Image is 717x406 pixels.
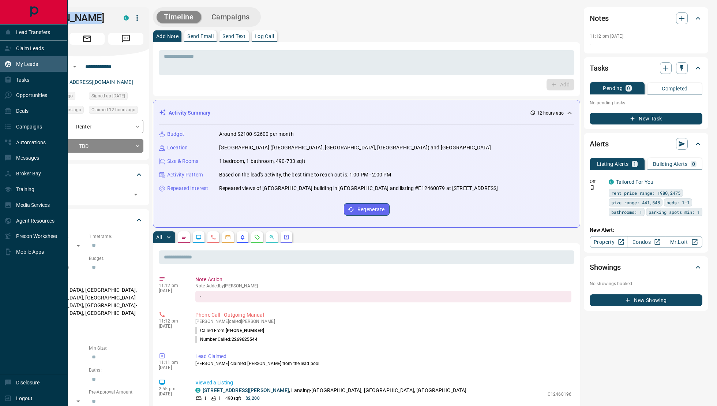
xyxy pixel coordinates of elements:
[219,185,498,192] p: Repeated views of [GEOGRAPHIC_DATA] building in [GEOGRAPHIC_DATA] and listing #E12460879 at [STRE...
[159,283,184,288] p: 11:12 pm
[159,360,184,365] p: 11:11 pm
[167,171,203,179] p: Activity Pattern
[167,157,199,165] p: Size & Rooms
[89,367,143,373] p: Baths:
[204,11,257,23] button: Campaigns
[269,234,275,240] svg: Opportunities
[590,12,609,24] h2: Notes
[70,62,79,71] button: Open
[667,199,690,206] span: beds: 1-1
[31,12,113,24] h1: [PERSON_NAME]
[31,120,143,133] div: Renter
[590,135,702,153] div: Alerts
[226,328,264,333] span: [PHONE_NUMBER]
[203,387,466,394] p: , Lansing-[GEOGRAPHIC_DATA], [GEOGRAPHIC_DATA], [GEOGRAPHIC_DATA]
[590,113,702,124] button: New Task
[611,189,680,197] span: rent price range: 1980,2475
[195,291,571,302] div: -
[225,395,241,402] p: 490 sqft
[195,319,571,324] p: [PERSON_NAME] called [PERSON_NAME]
[219,144,491,152] p: [GEOGRAPHIC_DATA] ([GEOGRAPHIC_DATA], [GEOGRAPHIC_DATA], [GEOGRAPHIC_DATA]) and [GEOGRAPHIC_DATA]
[70,33,105,45] span: Email
[692,161,695,167] p: 0
[195,379,571,387] p: Viewed a Listing
[662,86,688,91] p: Completed
[597,161,629,167] p: Listing Alerts
[590,97,702,108] p: No pending tasks
[89,345,143,351] p: Min Size:
[204,395,207,402] p: 1
[124,15,129,21] div: condos.ca
[232,337,258,342] span: 2269625544
[537,110,564,116] p: 12 hours ago
[91,106,135,113] span: Claimed 12 hours ago
[590,280,702,287] p: No showings booked
[627,236,665,248] a: Condos
[627,86,630,91] p: 0
[167,144,188,152] p: Location
[590,185,595,190] svg: Push Notification Only
[590,34,623,39] p: 11:12 pm [DATE]
[195,327,264,334] p: Called From:
[159,365,184,370] p: [DATE]
[181,234,187,240] svg: Notes
[196,234,202,240] svg: Lead Browsing Activity
[611,199,660,206] span: size range: 441,548
[187,34,214,39] p: Send Email
[590,62,608,74] h2: Tasks
[195,276,571,283] p: Note Action
[590,10,702,27] div: Notes
[108,33,143,45] span: Message
[203,387,289,393] a: [STREET_ADDRESS][PERSON_NAME]
[603,86,623,91] p: Pending
[159,386,184,391] p: 2:55 pm
[167,185,208,192] p: Repeated Interest
[195,311,571,319] p: Phone Call - Outgoing Manual
[167,130,184,138] p: Budget
[31,323,143,329] p: Motivation:
[157,11,201,23] button: Timeline
[590,261,621,273] h2: Showings
[89,106,143,116] div: Tue Oct 14 2025
[159,106,574,120] div: Activity Summary12 hours ago
[590,59,702,77] div: Tasks
[284,234,289,240] svg: Agent Actions
[31,284,143,319] p: [GEOGRAPHIC_DATA], [GEOGRAPHIC_DATA], [GEOGRAPHIC_DATA], [GEOGRAPHIC_DATA] [GEOGRAPHIC_DATA], [GE...
[31,278,143,284] p: Areas Searched:
[225,234,231,240] svg: Emails
[611,208,642,216] span: bathrooms: 1
[50,79,133,85] a: [EMAIL_ADDRESS][DOMAIN_NAME]
[254,234,260,240] svg: Requests
[219,157,306,165] p: 1 bedroom, 1 bathroom, 490-733 sqft
[131,189,141,200] button: Open
[159,324,184,329] p: [DATE]
[222,34,246,39] p: Send Text
[219,171,391,179] p: Based on the lead's activity, the best time to reach out is: 1:00 PM - 2:00 PM
[633,161,636,167] p: 1
[31,211,143,229] div: Criteria
[31,166,143,183] div: Tags
[219,130,294,138] p: Around $2100-$2600 per month
[649,208,700,216] span: parking spots min: 1
[344,203,390,216] button: Regenerate
[590,258,702,276] div: Showings
[89,233,143,240] p: Timeframe:
[156,34,179,39] p: Add Note
[665,236,702,248] a: Mr.Loft
[195,336,258,343] p: Number Called:
[590,138,609,150] h2: Alerts
[255,34,274,39] p: Log Call
[195,360,571,367] p: [PERSON_NAME] claimed [PERSON_NAME] from the lead pool
[240,234,245,240] svg: Listing Alerts
[616,179,653,185] a: Tailored For You
[31,139,143,153] div: TBD
[609,179,614,185] div: condos.ca
[210,234,216,240] svg: Calls
[218,395,221,402] p: 1
[195,388,200,393] div: condos.ca
[159,319,184,324] p: 11:12 pm
[590,178,604,185] p: Off
[653,161,688,167] p: Building Alerts
[89,389,143,395] p: Pre-Approval Amount:
[548,391,571,398] p: C12460196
